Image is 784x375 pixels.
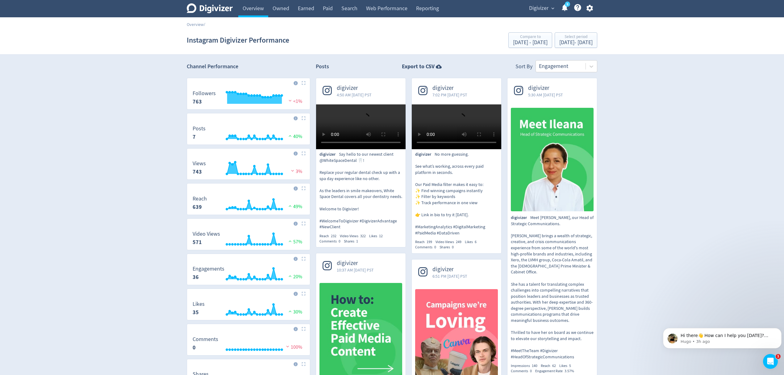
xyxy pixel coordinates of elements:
div: Shares [344,239,361,244]
div: Comments [319,239,344,244]
span: Digivizer [529,3,548,13]
iframe: Intercom notifications message [661,315,784,358]
a: digivizer4:50 AM [DATE] PSTdigivizerSay hello to our newest client @WhiteSpaceDental 🦷! Replace y... [316,78,406,244]
span: 232 [331,234,336,238]
div: Engagement Rate [535,369,578,374]
strong: Export to CSV [402,63,435,70]
span: 6:51 PM [DATE] PST [432,273,467,279]
div: Sort By [515,63,532,72]
div: Reach [541,363,559,369]
img: Placeholder [302,151,306,155]
img: negative-performance.svg [290,168,296,173]
img: Placeholder [302,221,306,225]
button: Digivizer [527,3,556,13]
img: negative-performance.svg [287,98,293,103]
svg: Views 743 [190,161,307,177]
img: Meet Ileana Garcia, our Head of Strategic Communications. Ileana brings a wealth of strategic, cr... [511,108,594,211]
dt: Views [193,160,206,167]
h2: Channel Performance [187,63,310,70]
svg: Reach 639 [190,196,307,212]
strong: 36 [193,273,199,281]
img: Placeholder [302,362,306,366]
span: / [204,22,205,27]
div: Shares [440,245,457,250]
img: negative-performance.svg [285,344,291,349]
p: No more guessing. See what’s working, across every paid platform in seconds. Our Paid Media filte... [415,151,498,236]
dt: Likes [193,301,205,308]
img: positive-performance.svg [287,274,293,278]
dt: Video Views [193,230,220,238]
img: Placeholder [302,292,306,296]
svg: Followers 763 [190,91,307,107]
span: 4:50 AM [DATE] PST [337,92,372,98]
span: 62 [552,363,556,368]
div: Comments [511,369,535,374]
text: 5 [567,2,568,6]
span: 3.57% [565,369,574,373]
div: Video Views [340,234,369,239]
span: digivizer [432,85,467,92]
span: 199 [427,239,432,244]
span: digivizer [511,215,530,221]
span: 0 [339,239,340,244]
span: 12 [379,234,383,238]
span: 0 [434,245,436,250]
img: positive-performance.svg [287,239,293,243]
span: 6 [475,239,477,244]
strong: 7 [193,133,196,141]
svg: Likes 35 [190,301,307,318]
a: 5 [565,2,570,7]
svg: Posts 7 [190,126,307,142]
img: positive-performance.svg [287,309,293,314]
img: Placeholder [302,116,306,120]
span: 30% [287,309,302,315]
span: digivizer [415,151,435,158]
span: 5:30 AM [DATE] PST [528,92,563,98]
a: digivizer7:02 PM [DATE] PSTdigivizerNo more guessing. See what’s working, across every paid platf... [412,78,501,250]
img: positive-performance.svg [287,204,293,208]
div: Comments [415,245,440,250]
div: Reach [415,239,436,245]
p: Say hello to our newest client @WhiteSpaceDental 🦷! Replace your regular dental check up with a s... [319,151,402,230]
img: Placeholder [302,327,306,331]
p: Meet [PERSON_NAME], our Head of Strategic Communications. [PERSON_NAME] brings a wealth of strate... [511,215,594,360]
div: Video Views [436,239,465,245]
span: <1% [287,98,302,104]
dt: Engagements [193,265,224,272]
div: Likes [465,239,480,245]
dt: Posts [193,125,206,132]
div: Impressions [511,363,541,369]
span: 249 [456,239,461,244]
span: digivizer [432,266,467,273]
strong: 763 [193,98,202,105]
img: positive-performance.svg [287,133,293,138]
span: 3% [290,168,302,175]
svg: Video Views 571 [190,231,307,247]
span: 40% [287,133,302,140]
span: 322 [360,234,366,238]
span: 100% [285,344,302,350]
img: Placeholder [302,257,306,261]
strong: 35 [193,309,199,316]
div: [DATE] - [DATE] [513,40,548,45]
span: expand_more [550,6,556,11]
iframe: Intercom live chat [763,354,778,369]
span: 0 [530,369,532,373]
span: 49% [287,204,302,210]
img: Placeholder [302,186,306,190]
span: 0 [452,245,454,250]
dt: Comments [193,336,218,343]
span: digivizer [319,151,339,158]
div: Likes [559,363,574,369]
span: 20% [287,274,302,280]
span: 1 [776,354,781,359]
h2: Posts [316,63,329,72]
span: digivizer [337,85,372,92]
img: Placeholder [302,81,306,85]
strong: 0 [193,344,196,351]
div: Reach [319,234,340,239]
